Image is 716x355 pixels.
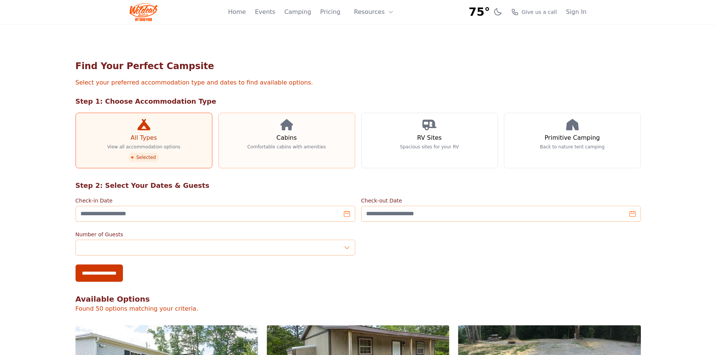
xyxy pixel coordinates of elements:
[76,78,641,87] p: Select your preferred accommodation type and dates to find available options.
[76,304,641,313] p: Found 50 options matching your criteria.
[247,144,326,150] p: Comfortable cabins with amenities
[540,144,605,150] p: Back to nature tent camping
[107,144,180,150] p: View all accommodation options
[469,5,490,19] span: 75°
[76,197,355,204] label: Check-in Date
[129,153,159,162] span: Selected
[350,5,398,20] button: Resources
[361,113,498,168] a: RV Sites Spacious sites for your RV
[76,113,212,168] a: All Types View all accommodation options Selected
[276,133,297,142] h3: Cabins
[228,8,246,17] a: Home
[400,144,459,150] p: Spacious sites for your RV
[76,60,641,72] h1: Find Your Perfect Campsite
[130,133,157,142] h3: All Types
[76,180,641,191] h2: Step 2: Select Your Dates & Guests
[545,133,600,142] h3: Primitive Camping
[255,8,275,17] a: Events
[76,96,641,107] h2: Step 1: Choose Accommodation Type
[130,3,158,21] img: Wildcat Logo
[320,8,341,17] a: Pricing
[76,231,355,238] label: Number of Guests
[522,8,557,16] span: Give us a call
[566,8,587,17] a: Sign In
[218,113,355,168] a: Cabins Comfortable cabins with amenities
[361,197,641,204] label: Check-out Date
[76,294,641,304] h2: Available Options
[284,8,311,17] a: Camping
[511,8,557,16] a: Give us a call
[417,133,442,142] h3: RV Sites
[504,113,641,168] a: Primitive Camping Back to nature tent camping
